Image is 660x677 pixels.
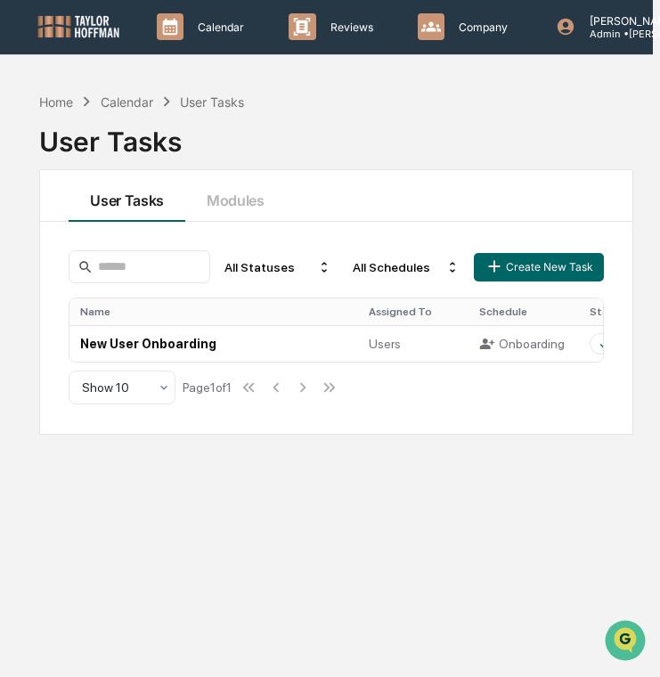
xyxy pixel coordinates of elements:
[18,400,32,414] div: 🔎
[603,618,651,666] iframe: Open customer support
[55,242,144,257] span: [PERSON_NAME]
[55,290,144,305] span: [PERSON_NAME]
[80,154,245,168] div: We're available if you need us!
[358,298,469,325] th: Assigned To
[126,441,216,455] a: Powered byPylon
[183,380,232,395] div: Page 1 of 1
[36,364,115,382] span: Preclearance
[303,142,324,163] button: Start new chat
[37,136,69,168] img: 4531339965365_218c74b014194aa58b9b_72.jpg
[276,194,324,216] button: See all
[101,94,153,110] div: Calendar
[129,366,143,380] div: 🗄️
[80,136,292,154] div: Start new chat
[69,170,185,222] button: User Tasks
[39,94,73,110] div: Home
[122,357,228,389] a: 🗄️Attestations
[180,94,244,110] div: User Tasks
[18,366,32,380] div: 🖐️
[158,290,194,305] span: [DATE]
[479,336,568,352] div: Onboarding
[158,242,200,257] span: 4:19 PM
[316,20,382,34] p: Reviews
[69,325,358,362] td: New User Onboarding
[148,242,154,257] span: •
[11,391,119,423] a: 🔎Data Lookup
[369,337,401,351] span: Users
[177,442,216,455] span: Pylon
[217,253,338,281] div: All Statuses
[11,357,122,389] a: 🖐️Preclearance
[18,198,119,212] div: Past conversations
[444,20,517,34] p: Company
[183,20,253,34] p: Calendar
[346,253,467,281] div: All Schedules
[36,398,112,416] span: Data Lookup
[148,290,154,305] span: •
[185,170,286,222] button: Modules
[474,253,604,281] button: Create New Task
[147,364,221,382] span: Attestations
[69,298,358,325] th: Name
[18,225,46,254] img: Cece Ferraez
[18,273,46,302] img: Cece Ferraez
[18,37,324,66] p: How can we help?
[36,13,121,39] img: logo
[39,111,633,158] div: User Tasks
[469,298,579,325] th: Schedule
[18,136,50,168] img: 1746055101610-c473b297-6a78-478c-a979-82029cc54cd1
